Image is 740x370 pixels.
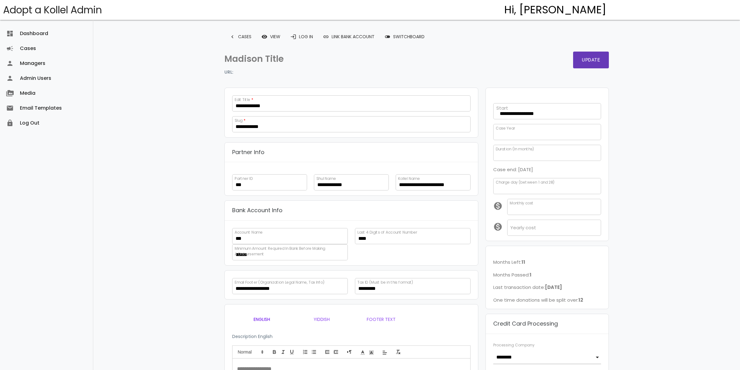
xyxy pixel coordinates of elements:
[493,222,507,231] i: monetization_on
[504,4,606,16] h4: Hi, [PERSON_NAME]
[224,31,256,42] a: keyboard_arrow_leftCases
[232,333,273,340] label: Description English
[229,31,236,42] i: keyboard_arrow_left
[6,26,14,41] i: dashboard
[318,31,379,42] a: Link Bank Account
[493,201,507,211] i: monetization_on
[530,272,531,278] b: 1
[232,206,283,215] p: Bank Account Info
[493,283,601,291] p: Last transaction date:
[6,86,14,101] i: perm_media
[6,41,14,56] i: campaign
[493,271,601,279] p: Months Passed:
[232,312,292,327] a: English
[545,284,562,290] b: [DATE]
[522,259,525,265] b: 11
[261,31,268,42] i: remove_red_eye
[384,31,391,42] span: toggle_off
[6,56,14,71] i: person
[290,31,296,42] i: login
[256,31,285,42] a: remove_red_eyeView
[292,312,352,327] a: Yiddish
[232,148,264,157] p: Partner Info
[578,297,583,303] b: 12
[6,116,14,130] i: lock
[493,166,601,174] p: Case end: [DATE]
[573,52,609,68] button: Update
[493,296,601,304] p: One time donations will be split over:
[493,342,535,348] label: Processing Company
[224,69,233,76] strong: URL:
[379,31,430,42] a: toggle_offSwitchboard
[323,31,329,42] span: link
[6,101,14,116] i: email
[352,312,411,327] a: Footer Text
[6,71,14,86] i: person
[285,31,318,42] a: loginLog In
[493,319,558,329] p: Credit Card Processing
[493,258,601,266] p: Months Left:
[224,52,413,66] p: Madison Title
